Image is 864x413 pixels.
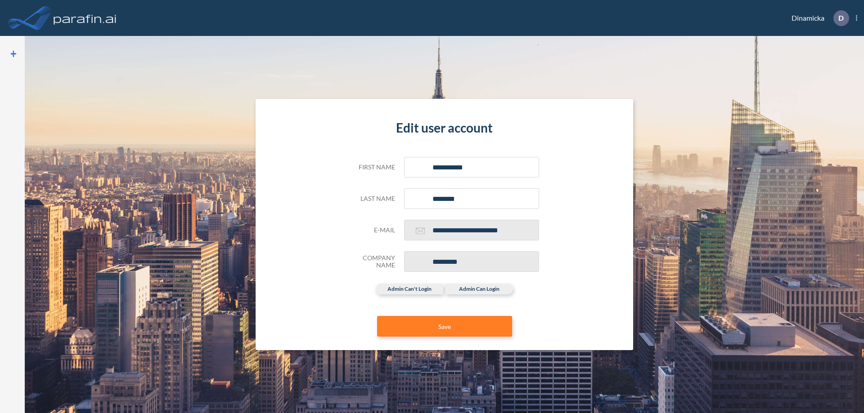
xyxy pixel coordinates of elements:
[350,226,395,234] h5: E-mail
[377,316,512,337] button: Save
[350,195,395,203] h5: Last name
[52,9,118,27] img: logo
[350,254,395,270] h5: Company Name
[838,14,844,22] p: D
[350,164,395,171] h5: First name
[778,10,857,26] div: Dinamicka
[445,284,513,294] label: admin can login
[350,120,539,136] h4: Edit user account
[376,284,443,294] label: admin can't login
